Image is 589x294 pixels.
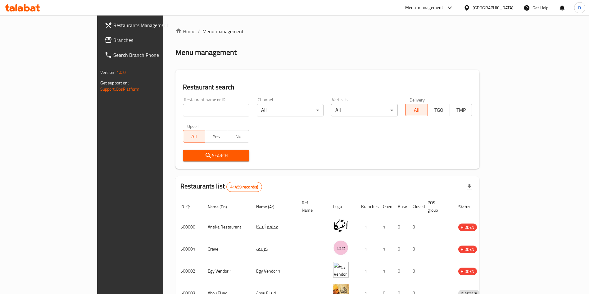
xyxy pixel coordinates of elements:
span: All [186,132,203,141]
div: Export file [462,179,477,194]
td: Crave [203,238,251,260]
span: Search Branch Phone [113,51,191,59]
label: Upsell [187,124,199,128]
div: HIDDEN [458,224,477,231]
button: TMP [450,104,472,116]
span: HIDDEN [458,246,477,253]
img: Crave [333,240,349,256]
span: HIDDEN [458,268,477,275]
td: Antika Restaurant [203,216,251,238]
span: Menu management [202,28,244,35]
th: Open [378,197,393,216]
button: Search [183,150,250,161]
a: Restaurants Management [100,18,196,33]
span: Get support on: [100,79,129,87]
button: Yes [205,130,227,142]
h2: Restaurants list [180,182,262,192]
div: HIDDEN [458,268,477,275]
img: Antika Restaurant [333,218,349,233]
a: Support.OpsPlatform [100,85,140,93]
span: Name (En) [208,203,235,210]
div: Menu-management [405,4,443,11]
td: Egy Vendor 1 [251,260,297,282]
span: ID [180,203,192,210]
td: كرييف [251,238,297,260]
h2: Restaurant search [183,83,472,92]
td: 1 [356,238,378,260]
li: / [198,28,200,35]
th: Logo [328,197,356,216]
span: All [408,106,425,115]
td: 0 [393,216,408,238]
a: Search Branch Phone [100,47,196,62]
td: Egy Vendor 1 [203,260,251,282]
span: Search [188,152,245,160]
div: Total records count [226,182,262,192]
button: TGO [428,104,450,116]
span: TGO [430,106,447,115]
span: Yes [208,132,225,141]
td: 1 [378,238,393,260]
span: Branches [113,36,191,44]
span: HIDDEN [458,224,477,231]
td: 1 [378,260,393,282]
td: 1 [356,216,378,238]
span: Status [458,203,478,210]
h2: Menu management [175,47,237,57]
button: All [183,130,205,142]
th: Busy [393,197,408,216]
label: Delivery [410,97,425,102]
span: Ref. Name [302,199,321,214]
span: Name (Ar) [256,203,283,210]
span: Version: [100,68,116,76]
th: Branches [356,197,378,216]
th: Closed [408,197,423,216]
div: [GEOGRAPHIC_DATA] [473,4,514,11]
td: 0 [408,260,423,282]
span: No [230,132,247,141]
span: 1.0.0 [116,68,126,76]
input: Search for restaurant name or ID.. [183,104,250,116]
div: HIDDEN [458,246,477,253]
span: 41459 record(s) [227,184,262,190]
td: 0 [393,238,408,260]
span: Restaurants Management [113,21,191,29]
button: All [405,104,428,116]
div: All [331,104,398,116]
button: No [227,130,249,142]
a: Branches [100,33,196,47]
td: 1 [378,216,393,238]
img: Egy Vendor 1 [333,262,349,278]
td: 1 [356,260,378,282]
span: D [578,4,581,11]
td: 0 [408,238,423,260]
td: 0 [408,216,423,238]
td: 0 [393,260,408,282]
span: TMP [452,106,469,115]
nav: breadcrumb [175,28,480,35]
td: مطعم أنتيكا [251,216,297,238]
div: All [257,104,324,116]
span: POS group [428,199,446,214]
